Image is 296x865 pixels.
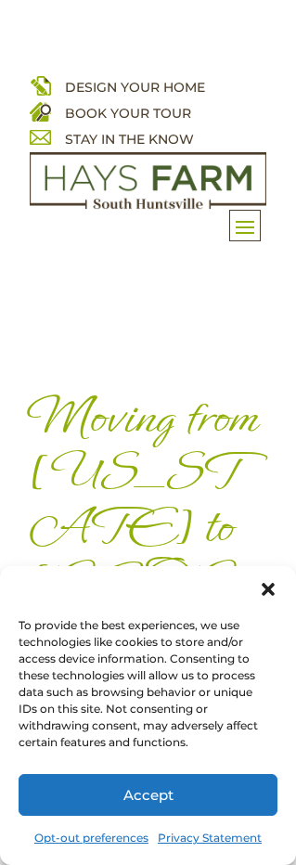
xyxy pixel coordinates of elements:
[19,617,273,751] div: To provide the best experiences, we use technologies like cookies to store and/or access device i...
[65,131,194,148] a: STAY IN THE KNOW
[34,825,148,851] a: Opt-out preferences
[158,825,262,851] a: Privacy Statement
[259,580,277,599] div: Close dialog
[19,774,277,816] button: Accept
[30,152,266,210] img: Logo
[30,197,266,213] a: hays farm homes huntsville development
